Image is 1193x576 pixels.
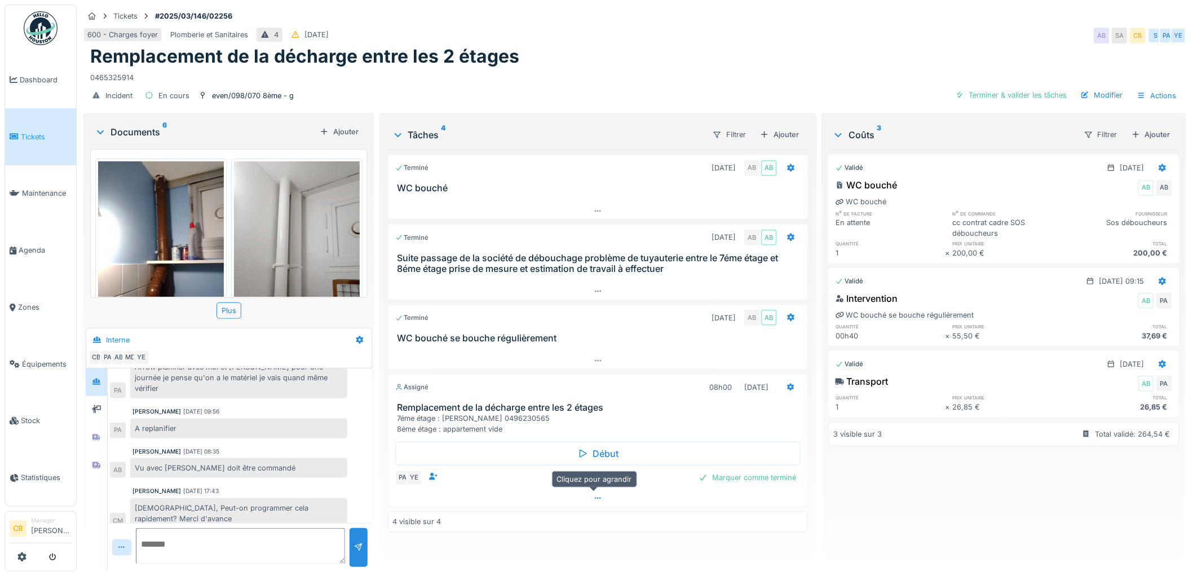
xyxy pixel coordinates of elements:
div: AB [744,230,760,245]
div: Terminé [395,233,429,243]
h6: quantité [836,394,945,401]
div: Plomberie et Sanitaires [170,29,248,40]
div: 1 [836,248,945,258]
div: 1 [836,402,945,412]
li: [PERSON_NAME] [31,516,72,540]
div: 4 visible sur 4 [393,516,441,527]
h3: Remplacement de la décharge entre les 2 étages [397,402,803,413]
div: × [945,248,953,258]
div: [PERSON_NAME] [132,487,181,495]
sup: 3 [877,128,881,142]
div: A replanifier [130,419,347,438]
div: Plus [216,302,241,319]
div: YE [134,350,149,366]
li: CB [10,520,26,537]
div: AB [1138,293,1154,309]
div: 55,50 € [953,331,1063,341]
div: Marquer comme terminé [694,470,801,485]
h3: WC bouché se bouche régulièrement [397,333,803,344]
div: AB [744,160,760,176]
div: Sos déboucheurs [1062,217,1172,239]
div: Validé [836,359,863,369]
h3: Suite passage de la société de débouchage problème de tuyauterie entre le 7éme étage et 8éme étag... [397,253,803,274]
div: Intervention [836,292,898,305]
div: Filtrer [708,126,751,143]
div: WC bouché se bouche régulièrement [836,310,974,320]
div: 200,00 € [953,248,1063,258]
div: [PERSON_NAME] [132,447,181,456]
h6: total [1062,240,1172,247]
div: Modifier [1076,87,1128,103]
div: Ajouter [315,124,363,139]
div: Filtrer [1079,126,1123,143]
div: 0465325914 [90,68,1179,83]
div: PA [1156,293,1172,309]
h6: n° de commande [953,210,1063,217]
a: CB Manager[PERSON_NAME] [10,516,72,543]
div: [DATE] [1120,162,1145,173]
span: Agenda [19,245,72,256]
div: [DEMOGRAPHIC_DATA], Peut-on programmer cela rapidement? Merci d'avance [130,498,347,529]
div: Actions [1132,87,1182,104]
div: S [1148,28,1164,43]
strong: #2025/03/146/02256 [151,11,237,21]
div: × [945,402,953,412]
div: [PERSON_NAME] [132,407,181,416]
div: 600 - Charges foyer [87,29,158,40]
span: Statistiques [21,472,72,483]
div: 26,85 € [1062,402,1172,412]
div: CM [110,513,126,529]
div: [DATE] [1120,359,1145,370]
div: [DATE] [712,313,736,323]
div: cc contrat cadre SOS déboucheurs [953,217,1063,239]
div: AB [744,310,760,326]
div: Total validé: 264,54 € [1095,429,1170,439]
div: 3 visible sur 3 [833,429,882,439]
div: 4 [274,29,279,40]
div: PA [395,470,411,486]
div: Terminé [395,313,429,323]
div: AB [1138,376,1154,392]
span: Tickets [21,131,72,142]
div: PA [1156,376,1172,392]
div: [DATE] 17:43 [183,487,219,495]
div: AB [761,310,777,326]
h6: n° de facture [836,210,945,217]
h6: prix unitaire [953,394,1063,401]
a: Agenda [5,222,76,279]
div: YE [406,470,422,486]
h6: prix unitaire [953,240,1063,247]
div: [DATE] [712,232,736,243]
div: En cours [158,90,189,101]
div: SA [1112,28,1128,43]
div: 26,85 € [953,402,1063,412]
h6: quantité [836,240,945,247]
div: PA [1159,28,1175,43]
h1: Remplacement de la décharge entre les 2 étages [90,46,519,67]
div: [DATE] [744,382,768,393]
div: [DATE] [304,29,329,40]
a: Statistiques [5,449,76,506]
div: AB [111,350,127,366]
img: 4gt8vy3q5j8wlumdms49w9erdz3l [234,161,360,329]
div: Coûts [833,128,1075,142]
div: [DATE] [712,162,736,173]
span: Équipements [22,359,72,370]
div: 37,69 € [1062,331,1172,341]
a: Stock [5,393,76,450]
div: YE [1170,28,1186,43]
div: PA [110,423,126,438]
div: even/098/070 8ème - g [212,90,294,101]
div: Interne [106,335,130,345]
div: PA [100,350,116,366]
div: Validé [836,276,863,286]
div: Arrow planifier avec moi et [PERSON_NAME] pour une journée je pense qu'on a le matériel je vais q... [130,357,347,399]
a: Zones [5,279,76,336]
div: 200,00 € [1062,248,1172,258]
h6: fournisseur [1062,210,1172,217]
a: Dashboard [5,51,76,108]
span: Dashboard [20,74,72,85]
div: MD [122,350,138,366]
sup: 4 [441,128,446,142]
div: Validé [836,163,863,173]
